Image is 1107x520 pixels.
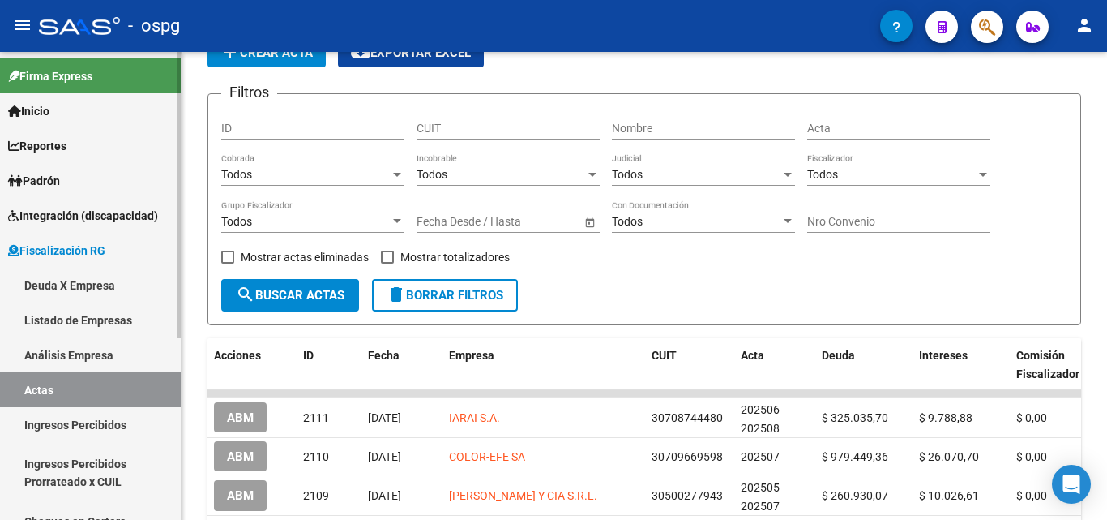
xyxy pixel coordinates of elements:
[442,338,645,392] datatable-header-cell: Empresa
[612,168,643,181] span: Todos
[581,213,598,230] button: Open calendar
[741,403,783,435] span: 202506-202508
[8,102,49,120] span: Inicio
[919,349,968,362] span: Intereses
[612,215,643,228] span: Todos
[220,42,240,62] mat-icon: add
[919,489,979,502] span: $ 10.026,61
[221,168,252,181] span: Todos
[303,489,329,502] span: 2109
[822,450,888,463] span: $ 979.449,36
[303,450,329,463] span: 2110
[1075,15,1094,35] mat-icon: person
[652,450,723,463] span: 30709669598
[220,45,313,60] span: Crear Acta
[652,411,723,424] span: 30708744480
[221,279,359,312] button: Buscar Actas
[241,247,369,267] span: Mostrar actas eliminadas
[221,81,277,104] h3: Filtros
[449,411,500,424] span: IARAI S.A.
[128,8,180,44] span: - ospg
[1052,465,1091,504] div: Open Intercom Messenger
[8,137,66,155] span: Reportes
[919,450,979,463] span: $ 26.070,70
[387,285,406,304] mat-icon: delete
[919,411,972,424] span: $ 9.788,88
[8,67,92,85] span: Firma Express
[645,338,734,392] datatable-header-cell: CUIT
[214,402,267,432] button: ABM
[368,489,401,502] span: [DATE]
[8,172,60,190] span: Padrón
[652,349,677,362] span: CUIT
[741,349,764,362] span: Acta
[741,481,783,513] span: 202505-202507
[236,285,255,304] mat-icon: search
[449,489,597,502] span: [PERSON_NAME] Y CIA S.R.L.
[822,489,888,502] span: $ 260.930,07
[227,489,254,504] span: ABM
[214,480,267,510] button: ABM
[13,15,32,35] mat-icon: menu
[8,242,105,260] span: Fiscalización RG
[1010,338,1107,392] datatable-header-cell: Comisión Fiscalizador
[822,411,888,424] span: $ 325.035,70
[227,449,254,464] span: ABM
[417,215,476,229] input: Fecha inicio
[8,207,158,225] span: Integración (discapacidad)
[214,441,267,471] button: ABM
[734,338,815,392] datatable-header-cell: Acta
[303,349,314,362] span: ID
[400,247,510,267] span: Mostrar totalizadores
[1016,411,1047,424] span: $ 0,00
[372,279,518,312] button: Borrar Filtros
[1016,450,1047,463] span: $ 0,00
[303,411,329,424] span: 2111
[652,489,723,502] span: 30500277943
[913,338,1010,392] datatable-header-cell: Intereses
[1016,489,1047,502] span: $ 0,00
[822,349,855,362] span: Deuda
[368,349,400,362] span: Fecha
[489,215,569,229] input: Fecha fin
[214,349,261,362] span: Acciones
[387,288,503,303] span: Borrar Filtros
[207,338,297,392] datatable-header-cell: Acciones
[221,215,252,228] span: Todos
[815,338,913,392] datatable-header-cell: Deuda
[338,38,484,67] button: Exportar EXCEL
[807,168,838,181] span: Todos
[368,411,401,424] span: [DATE]
[297,338,361,392] datatable-header-cell: ID
[449,450,525,463] span: COLOR-EFE SA
[361,338,442,392] datatable-header-cell: Fecha
[449,349,494,362] span: Empresa
[351,42,370,62] mat-icon: cloud_download
[351,45,471,60] span: Exportar EXCEL
[741,450,780,463] span: 202507
[1016,349,1079,380] span: Comisión Fiscalizador
[417,168,447,181] span: Todos
[368,450,401,463] span: [DATE]
[207,38,326,67] button: Crear Acta
[236,288,344,303] span: Buscar Actas
[227,410,254,425] span: ABM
